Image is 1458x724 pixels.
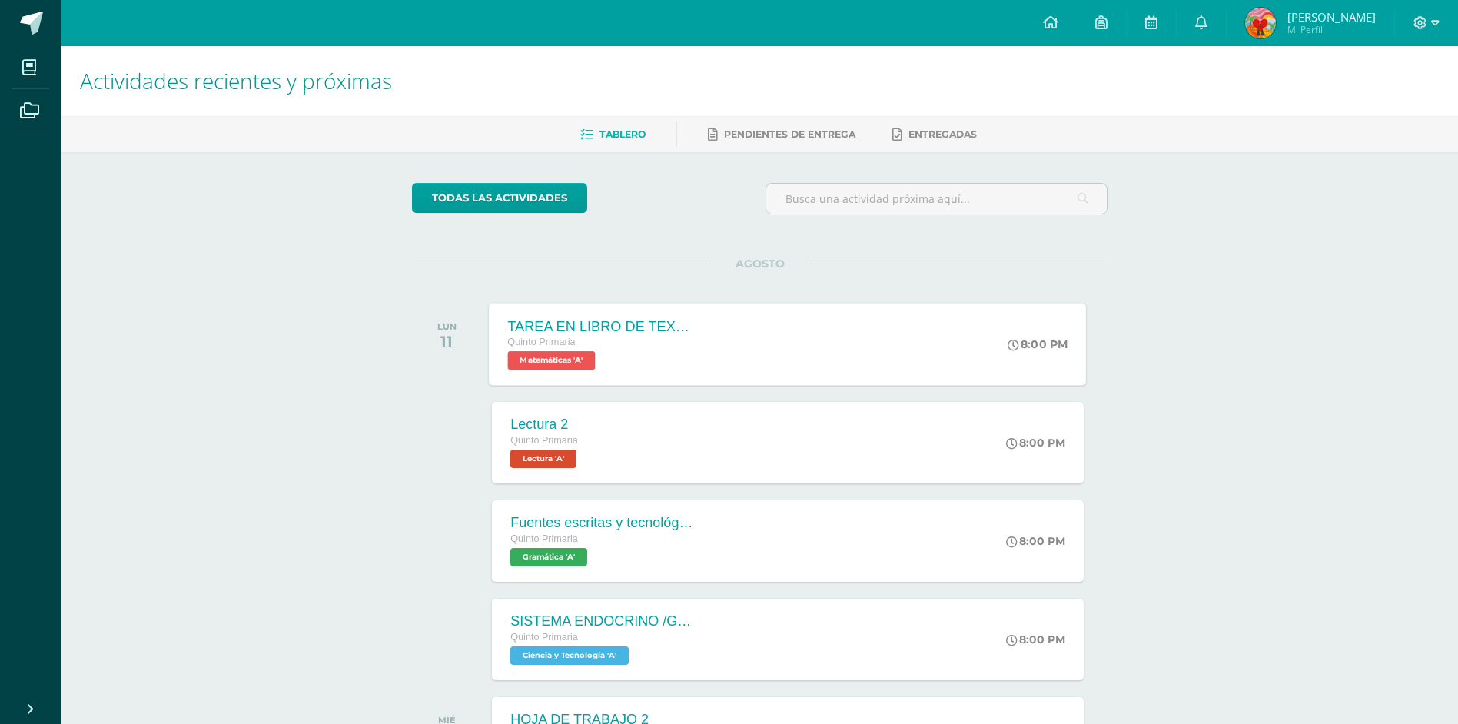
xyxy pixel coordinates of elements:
[711,257,809,271] span: AGOSTO
[1245,8,1276,38] img: f8d4f7e4f31f6794352e4c44e504bd77.png
[599,128,646,140] span: Tablero
[708,122,855,147] a: Pendientes de entrega
[724,128,855,140] span: Pendientes de entrega
[437,332,457,350] div: 11
[510,632,578,643] span: Quinto Primaria
[1287,9,1376,25] span: [PERSON_NAME]
[510,548,587,566] span: Gramática 'A'
[510,613,695,629] div: SISTEMA ENDOCRINO /GUIA 3
[908,128,977,140] span: Entregadas
[508,318,694,334] div: TAREA EN LIBRO DE TEXTO
[510,533,578,544] span: Quinto Primaria
[508,337,576,347] span: Quinto Primaria
[510,417,580,433] div: Lectura 2
[510,435,578,446] span: Quinto Primaria
[1006,534,1065,548] div: 8:00 PM
[510,515,695,531] div: Fuentes escritas y tecnológicas
[1008,337,1068,351] div: 8:00 PM
[580,122,646,147] a: Tablero
[766,184,1107,214] input: Busca una actividad próxima aquí...
[1287,23,1376,36] span: Mi Perfil
[437,321,457,332] div: LUN
[1006,436,1065,450] div: 8:00 PM
[510,646,629,665] span: Ciencia y Tecnología 'A'
[412,183,587,213] a: todas las Actividades
[1006,633,1065,646] div: 8:00 PM
[892,122,977,147] a: Entregadas
[510,450,576,468] span: Lectura 'A'
[508,351,596,370] span: Matemáticas 'A'
[80,66,392,95] span: Actividades recientes y próximas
